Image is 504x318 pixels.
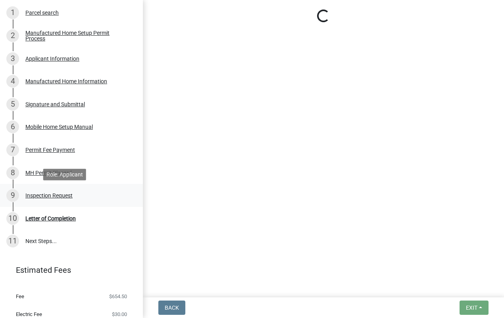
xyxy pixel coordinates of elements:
button: Back [158,301,185,315]
div: Inspection Request [25,193,73,198]
span: Exit [466,305,477,311]
div: Parcel search [25,10,59,15]
div: 7 [6,144,19,156]
div: 4 [6,75,19,88]
div: 9 [6,189,19,202]
div: 3 [6,52,19,65]
div: 8 [6,167,19,179]
div: 11 [6,235,19,247]
div: Mobile Home Setup Manual [25,124,93,130]
div: Role: Applicant [43,169,86,180]
div: Permit Fee Payment [25,147,75,153]
span: $30.00 [112,312,127,317]
span: Fee [16,294,24,299]
div: Letter of Completion [25,216,76,221]
div: Manufactured Home Setup Permit Process [25,30,130,41]
span: Back [165,305,179,311]
div: 1 [6,6,19,19]
a: Estimated Fees [6,262,130,278]
span: Electric Fee [16,312,42,317]
button: Exit [460,301,489,315]
div: 2 [6,29,19,42]
div: MH Permit Placard [25,170,72,176]
span: $654.50 [109,294,127,299]
div: Signature and Submittal [25,102,85,107]
div: 10 [6,212,19,225]
div: Applicant Information [25,56,79,61]
div: 5 [6,98,19,111]
div: Manufactured Home Information [25,79,107,84]
div: 6 [6,121,19,133]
